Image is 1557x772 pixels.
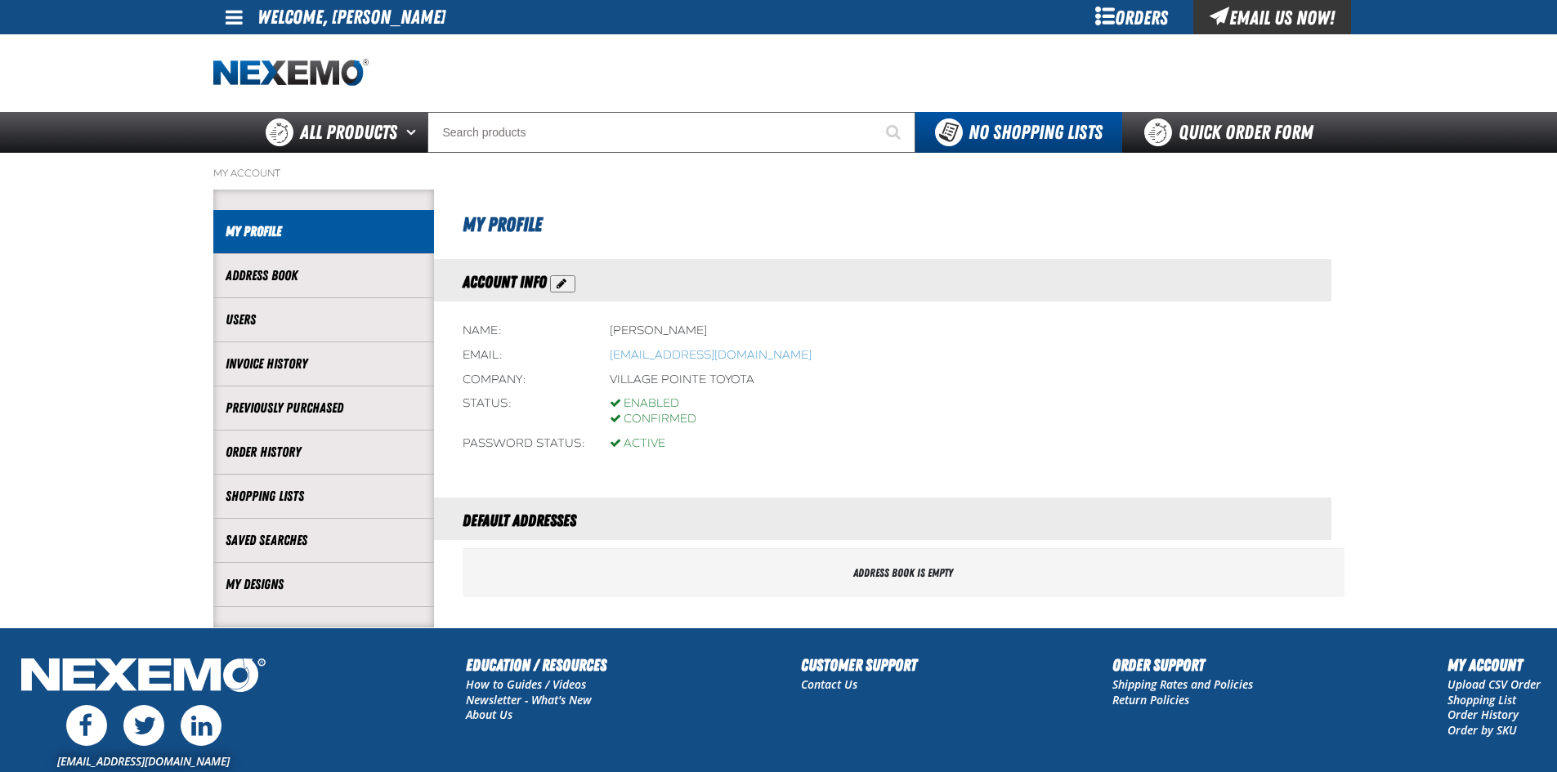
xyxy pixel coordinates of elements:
[226,355,422,373] a: Invoice History
[463,348,585,364] div: Email
[466,653,606,677] h2: Education / Resources
[1447,653,1541,677] h2: My Account
[915,112,1122,153] button: You do not have available Shopping Lists. Open to Create a New List
[57,753,230,769] a: [EMAIL_ADDRESS][DOMAIN_NAME]
[610,373,754,388] div: Village Pointe Toyota
[1447,676,1541,692] a: Upload CSV Order
[610,348,812,362] bdo: [EMAIL_ADDRESS][DOMAIN_NAME]
[610,396,696,412] div: Enabled
[213,167,280,180] a: My Account
[463,213,542,236] span: My Profile
[226,487,422,506] a: Shopping Lists
[226,575,422,594] a: My Designs
[550,275,575,292] button: Action Edit Account Information
[969,121,1103,144] span: No Shopping Lists
[610,324,707,339] div: [PERSON_NAME]
[463,396,585,427] div: Status
[16,653,271,701] img: Nexemo Logo
[213,59,369,87] img: Nexemo logo
[463,272,547,292] span: Account Info
[463,511,576,530] span: Default Addresses
[300,118,397,147] span: All Products
[226,443,422,462] a: Order History
[226,222,422,241] a: My Profile
[400,112,427,153] button: Open All Products pages
[1112,692,1189,707] a: Return Policies
[1447,707,1519,722] a: Order History
[463,436,585,452] div: Password status
[610,436,665,452] div: Active
[875,112,915,153] button: Start Searching
[801,653,917,677] h2: Customer Support
[226,399,422,417] a: Previously Purchased
[463,549,1344,597] div: Address book is empty
[213,167,1344,180] nav: Breadcrumbs
[1112,653,1253,677] h2: Order Support
[1447,692,1516,707] a: Shopping List
[226,531,422,550] a: Saved Searches
[427,112,915,153] input: Search
[226,310,422,329] a: Users
[226,266,422,285] a: Address Book
[1112,676,1253,692] a: Shipping Rates and Policies
[466,676,586,692] a: How to Guides / Videos
[466,692,592,707] a: Newsletter - What's New
[610,412,696,427] div: Confirmed
[801,676,857,692] a: Contact Us
[610,348,812,362] a: Opens a default email client to write an email to tmcdowell@vtaig.com
[1447,722,1517,738] a: Order by SKU
[463,373,585,388] div: Company
[463,324,585,339] div: Name
[1122,112,1344,153] a: Quick Order Form
[213,59,369,87] a: Home
[466,707,512,722] a: About Us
